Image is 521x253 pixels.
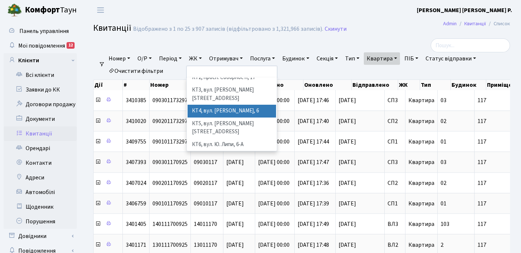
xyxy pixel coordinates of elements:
a: Адреси [4,170,77,185]
span: 3410020 [126,117,146,125]
span: СП3 [388,97,402,103]
span: 117 [477,159,519,165]
span: [DATE] [339,139,381,145]
span: 3406759 [126,200,146,208]
span: 09010117 [194,200,217,208]
span: 117 [477,97,519,103]
span: Квартира [408,200,434,208]
a: Клієнти [4,53,77,68]
span: Квартира [408,138,434,146]
span: [DATE] 17:39 [298,200,329,208]
span: [DATE] 00:00 [258,200,290,208]
span: 117 [477,221,519,227]
a: Всі клієнти [4,68,77,82]
img: logo.png [7,3,22,18]
span: 090301173297 [152,96,188,104]
span: [DATE] 00:00 [258,241,290,249]
span: 3409755 [126,138,146,146]
li: КТ5, вул. [PERSON_NAME][STREET_ADDRESS] [188,118,276,138]
a: Послуга [247,52,278,65]
a: Admin [443,20,457,27]
a: Статус відправки [423,52,479,65]
span: 117 [477,242,519,248]
span: 14011170 [194,220,217,228]
span: 090101170925 [152,200,188,208]
span: [DATE] [339,118,381,124]
a: Щоденник [4,200,77,214]
li: КТ6, вул. Ю. Липи, 6-А [188,138,276,151]
span: Таун [25,4,77,16]
span: 117 [477,118,519,124]
span: 3410385 [126,96,146,104]
span: 3401171 [126,241,146,249]
span: 02 [441,179,446,187]
span: [DATE] 17:46 [298,96,329,104]
span: СП2 [388,180,402,186]
span: Квитанції [93,22,131,34]
span: ВЛ2 [388,242,402,248]
th: Номер [150,80,190,90]
span: [DATE] [226,200,244,208]
button: Переключити навігацію [91,4,110,16]
li: Список [486,20,510,28]
th: # [123,80,150,90]
span: [DATE] [339,159,381,165]
a: ЖК [186,52,205,65]
span: 01 [441,200,446,208]
a: Автомобілі [4,185,77,200]
a: Заявки до КК [4,82,77,97]
th: Створено [256,80,304,90]
b: [PERSON_NAME] [PERSON_NAME] Р. [417,6,512,14]
span: 09020117 [194,179,217,187]
span: 09030117 [194,158,217,166]
span: 090201170925 [152,179,188,187]
span: [DATE] 17:44 [298,138,329,146]
span: 2 [441,241,443,249]
span: [DATE] 17:47 [298,158,329,166]
span: 3407024 [126,179,146,187]
span: 090101173297 [152,138,188,146]
span: [DATE] [226,179,244,187]
span: Квартира [408,158,434,166]
nav: breadcrumb [432,16,521,31]
th: ЖК [398,80,420,90]
th: Дії [94,80,123,90]
span: Панель управління [19,27,69,35]
a: [PERSON_NAME] [PERSON_NAME] Р. [417,6,512,15]
a: Квитанції [4,126,77,141]
span: 03 [441,158,446,166]
span: СП3 [388,159,402,165]
span: 090301170925 [152,158,188,166]
span: Квартира [408,179,434,187]
span: [DATE] 17:40 [298,117,329,125]
span: [DATE] 17:49 [298,220,329,228]
span: Квартира [408,96,434,104]
span: 090201173297 [152,117,188,125]
div: Відображено з 1 по 25 з 907 записів (відфільтровано з 1,321,966 записів). [133,26,323,33]
span: [DATE] [339,180,381,186]
a: Отримувач [206,52,246,65]
th: Відправлено [352,80,399,90]
span: ВЛ3 [388,221,402,227]
a: Контакти [4,156,77,170]
a: Документи [4,112,77,126]
a: Період [156,52,185,65]
span: [DATE] [339,97,381,103]
span: [DATE] [339,221,381,227]
a: ПІБ [401,52,421,65]
span: 01 [441,138,446,146]
a: Очистити фільтри [106,65,166,77]
span: 140111700925 [152,220,188,228]
span: [DATE] 17:48 [298,241,329,249]
th: Оновлено [303,80,352,90]
div: 12 [67,42,75,49]
a: Панель управління [4,24,77,38]
li: КТ3, вул. [PERSON_NAME][STREET_ADDRESS] [188,84,276,105]
li: КТ2, просп. Соборності, 17 [188,71,276,84]
span: СП2 [388,118,402,124]
th: Тип [420,80,451,90]
a: Будинок [279,52,312,65]
a: Скинути [325,26,347,33]
span: [DATE] [339,201,381,207]
a: Номер [106,52,133,65]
